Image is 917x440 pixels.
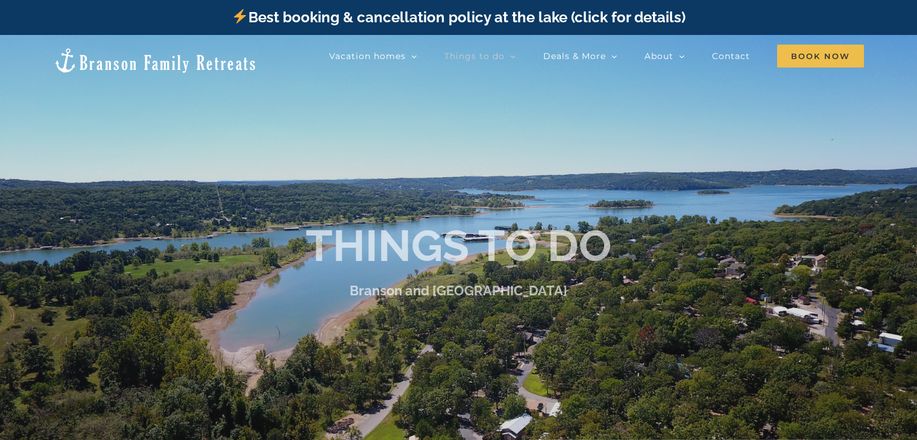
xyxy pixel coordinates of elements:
span: Deals & More [543,52,606,60]
h3: Branson and [GEOGRAPHIC_DATA] [350,283,567,298]
img: Branson Family Retreats Logo [53,47,257,74]
b: THINGS TO DO [306,220,611,271]
span: Things to do [444,52,505,60]
span: Vacation homes [329,52,406,60]
span: Contact [712,52,750,60]
a: Contact [712,44,750,68]
span: Book Now [777,45,864,68]
a: Vacation homes [329,44,417,68]
a: Best booking & cancellation policy at the lake (click for details) [232,8,685,26]
a: Things to do [444,44,516,68]
span: About [644,52,673,60]
a: Deals & More [543,44,617,68]
img: ⚡️ [233,9,247,24]
a: Book Now [777,44,864,68]
nav: Main Menu [329,44,864,68]
a: About [644,44,685,68]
